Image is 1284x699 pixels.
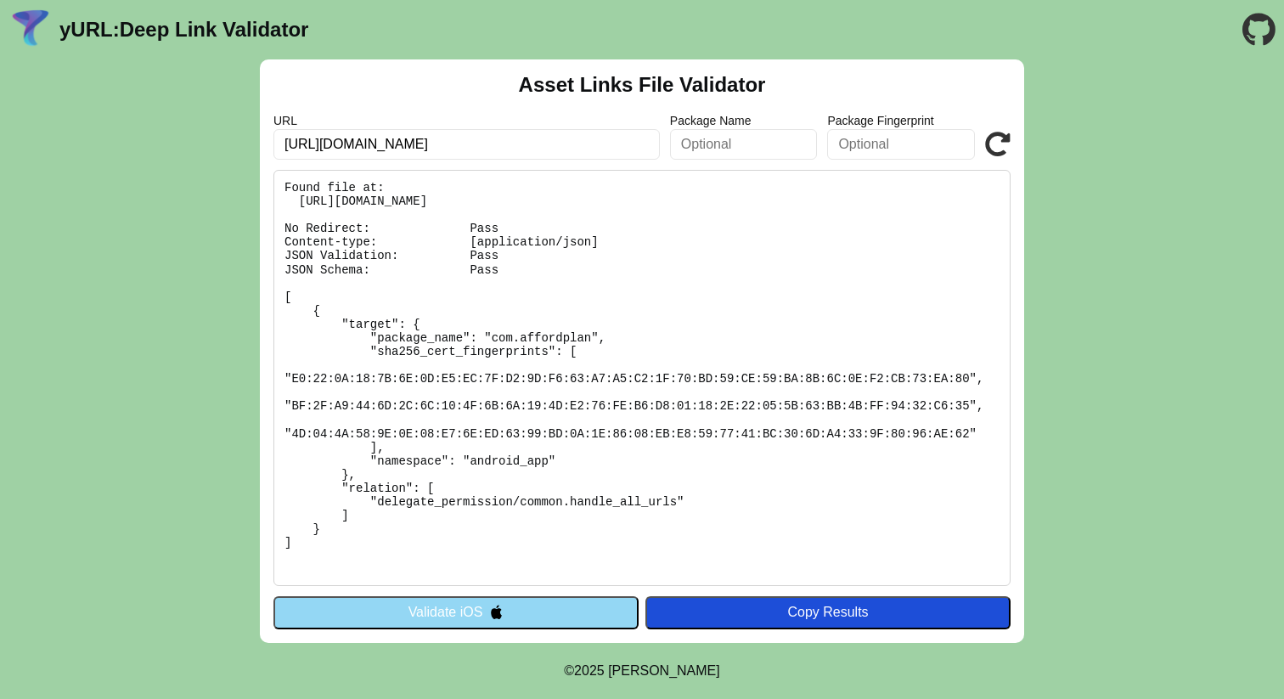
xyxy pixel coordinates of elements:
a: Michael Ibragimchayev's Personal Site [608,663,720,678]
input: Required [273,129,660,160]
span: 2025 [574,663,605,678]
input: Optional [670,129,818,160]
footer: © [564,643,719,699]
input: Optional [827,129,975,160]
label: Package Name [670,114,818,127]
pre: Found file at: [URL][DOMAIN_NAME] No Redirect: Pass Content-type: [application/json] JSON Validat... [273,170,1011,586]
button: Copy Results [645,596,1011,629]
button: Validate iOS [273,596,639,629]
h2: Asset Links File Validator [519,73,766,97]
img: yURL Logo [8,8,53,52]
img: appleIcon.svg [489,605,504,619]
div: Copy Results [654,605,1002,620]
label: URL [273,114,660,127]
label: Package Fingerprint [827,114,975,127]
a: yURL:Deep Link Validator [59,18,308,42]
